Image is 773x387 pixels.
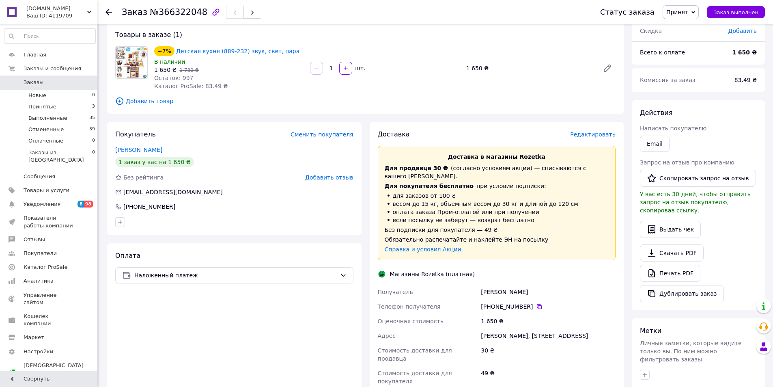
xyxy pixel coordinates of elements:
[378,289,413,295] span: Получатель
[448,154,545,160] span: Доставка в магазины Rozetka
[378,303,441,310] span: Телефон получателя
[92,149,95,164] span: 0
[24,79,43,86] span: Заказы
[378,318,444,324] span: Оценочная стоимость
[734,77,757,83] span: 83.49 ₴
[122,7,147,17] span: Заказ
[154,75,194,81] span: Остаток: 997
[115,31,182,39] span: Товары в заказе (1)
[24,51,46,58] span: Главная
[28,115,67,122] span: Выполненные
[84,201,93,208] span: 98
[26,5,87,12] span: velotop.com.ua
[89,126,95,133] span: 39
[600,8,655,16] div: Статус заказа
[28,103,56,110] span: Принятые
[24,313,75,327] span: Кошелек компании
[479,329,617,343] div: [PERSON_NAME], [STREET_ADDRESS]
[92,92,95,99] span: 0
[154,83,228,89] span: Каталог ProSale: 83.49 ₴
[24,187,69,194] span: Товары и услуги
[24,201,60,208] span: Уведомления
[115,97,616,106] span: Добавить товар
[123,174,164,181] span: Без рейтинга
[92,103,95,110] span: 3
[378,370,452,385] span: Стоимость доставки для покупателя
[481,303,616,311] div: [PHONE_NUMBER]
[640,221,701,238] button: Выдать чек
[385,246,461,253] a: Справка и условия Акции
[123,189,223,195] span: [EMAIL_ADDRESS][DOMAIN_NAME]
[28,126,64,133] span: Отмененные
[713,9,758,15] span: Заказ выполнен
[305,174,353,181] span: Добавить отзыв
[24,65,81,72] span: Заказы и сообщения
[728,28,757,34] span: Добавить
[463,63,596,74] div: 1 650 ₴
[479,285,617,299] div: [PERSON_NAME]
[640,159,734,166] span: Запрос на отзыв про компанию
[640,49,685,56] span: Всего к оплате
[640,136,670,152] button: Email
[385,200,609,208] li: весом до 15 кг, объемным весом до 30 кг и длиной до 120 см
[640,77,695,83] span: Комиссия за заказ
[28,149,92,164] span: Заказы из [GEOGRAPHIC_DATA]
[291,131,353,138] span: Сменить покупателя
[116,47,147,78] img: Детская кухня (889-232) звук, свет, пара
[4,29,95,43] input: Поиск
[640,244,704,262] a: Скачать PDF
[24,292,75,306] span: Управление сайтом
[385,183,474,189] span: Для покупателя бесплатно
[640,125,706,132] span: Написать покупателю
[385,208,609,216] li: оплата заказа Пром-оплатой или при получении
[89,115,95,122] span: 85
[599,60,616,76] a: Редактировать
[732,49,757,56] b: 1 650 ₴
[24,277,54,285] span: Аналитика
[123,203,176,211] div: [PHONE_NUMBER]
[176,48,299,54] a: Детская кухня (889-232) звук, свет, пара
[388,270,477,278] div: Магазины Rozetka (платная)
[28,92,46,99] span: Новые
[115,130,156,138] span: Покупатель
[179,67,198,73] span: 1 780 ₴
[385,164,609,180] div: (согласно условиям акции) — списываются с вашего [PERSON_NAME].
[385,236,609,244] div: Обязательно распечатайте и наклейте ЭН на посылку
[479,314,617,329] div: 1 650 ₴
[92,137,95,145] span: 0
[640,109,672,117] span: Действия
[24,236,45,243] span: Отзывы
[115,157,194,167] div: 1 заказ у вас на 1 650 ₴
[385,192,609,200] li: для заказов от 100 ₴
[666,9,688,15] span: Принят
[385,165,448,171] span: Для продавца 30 ₴
[154,46,174,56] div: −7%
[353,64,366,72] div: шт.
[378,130,410,138] span: Доставка
[24,214,75,229] span: Показатели работы компании
[154,67,177,73] span: 1 650 ₴
[24,250,57,257] span: Покупатели
[24,348,53,355] span: Настройки
[115,252,140,259] span: Оплата
[640,170,756,187] button: Скопировать запрос на отзыв
[385,226,609,234] div: Без подписки для покупателя — 49 ₴
[24,264,67,271] span: Каталог ProSale
[385,182,609,190] div: при условии подписки:
[640,191,751,214] span: У вас есть 30 дней, чтобы отправить запрос на отзыв покупателю, скопировав ссылку.
[24,334,44,341] span: Маркет
[154,58,185,65] span: В наличии
[640,340,742,363] span: Личные заметки, которые видите только вы. По ним можно фильтровать заказы
[78,201,84,208] span: 8
[707,6,765,18] button: Заказ выполнен
[106,8,112,16] div: Вернуться назад
[640,265,700,282] a: Печать PDF
[479,343,617,366] div: 30 ₴
[570,131,616,138] span: Редактировать
[640,327,661,335] span: Метки
[385,216,609,224] li: если посылку не заберут — возврат бесплатно
[115,147,162,153] a: [PERSON_NAME]
[378,347,452,362] span: Стоимость доставки для продавца
[640,285,724,302] button: Дублировать заказ
[378,333,396,339] span: Адрес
